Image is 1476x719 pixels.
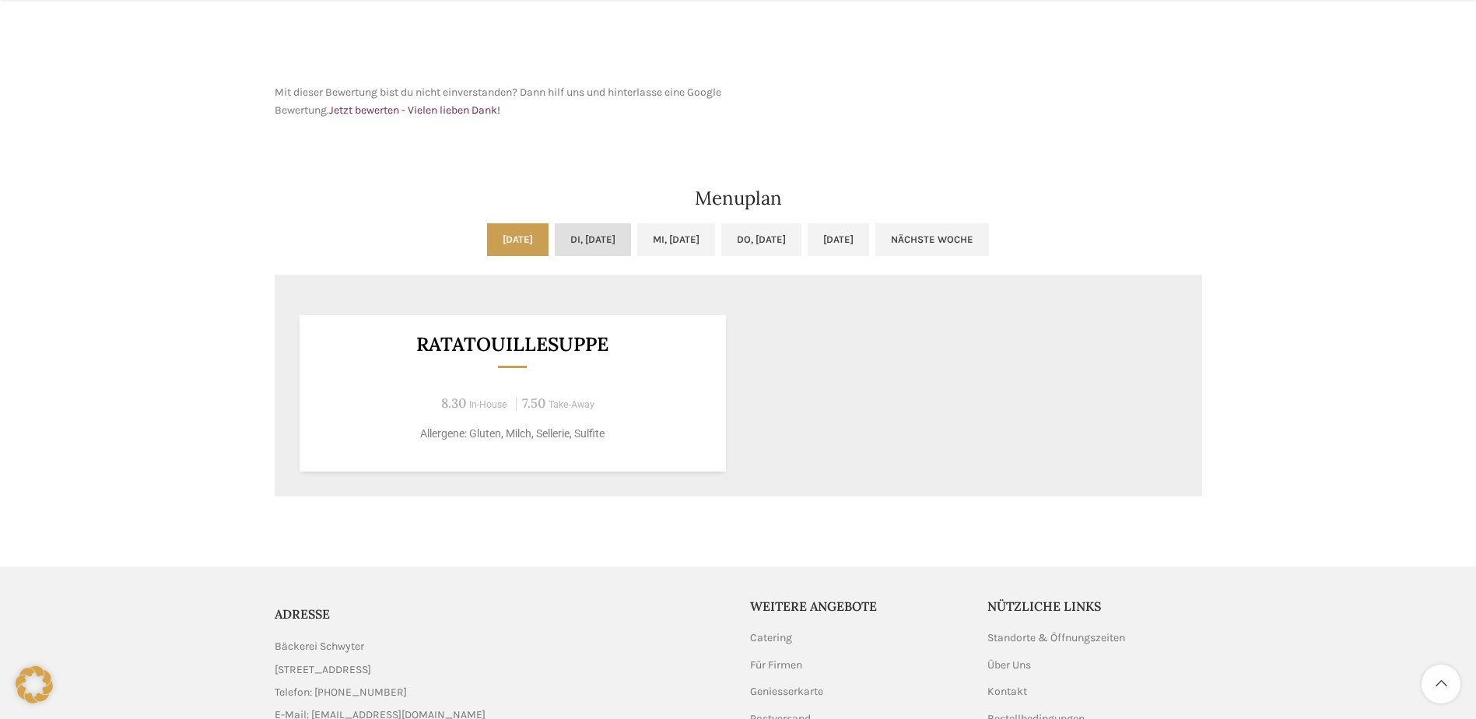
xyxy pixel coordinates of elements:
[1422,665,1460,703] a: Scroll to top button
[318,426,706,442] p: Allergene: Gluten, Milch, Sellerie, Sulfite
[275,189,1202,208] h2: Menuplan
[549,399,594,410] span: Take-Away
[750,684,825,700] a: Geniesserkarte
[275,84,731,119] p: Mit dieser Bewertung bist du nicht einverstanden? Dann hilf uns und hinterlasse eine Google Bewer...
[329,103,500,117] a: Jetzt bewerten - Vielen lieben Dank!
[637,223,715,256] a: Mi, [DATE]
[275,606,330,622] span: ADRESSE
[555,223,631,256] a: Di, [DATE]
[987,684,1029,700] a: Kontakt
[987,598,1202,615] h5: Nützliche Links
[275,638,364,655] span: Bäckerei Schwyter
[469,399,507,410] span: In-House
[721,223,801,256] a: Do, [DATE]
[441,395,466,412] span: 8.30
[750,658,804,673] a: Für Firmen
[987,630,1127,646] a: Standorte & Öffnungszeiten
[750,630,794,646] a: Catering
[987,658,1032,673] a: Über Uns
[275,684,727,701] a: List item link
[808,223,869,256] a: [DATE]
[275,661,371,679] span: [STREET_ADDRESS]
[487,223,549,256] a: [DATE]
[750,598,965,615] h5: Weitere Angebote
[875,223,989,256] a: Nächste Woche
[522,395,545,412] span: 7.50
[318,335,706,354] h3: Ratatouillesuppe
